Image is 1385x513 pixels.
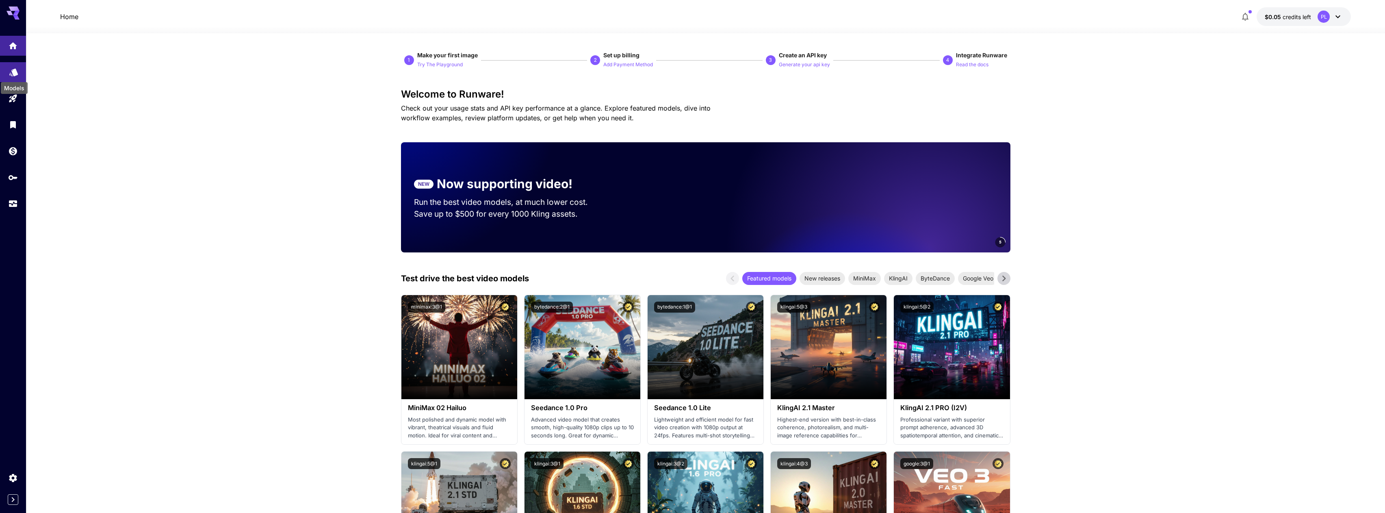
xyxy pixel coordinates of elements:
[884,274,912,283] span: KlingAI
[1257,7,1351,26] button: $0.05PL
[654,416,757,440] p: Lightweight and efficient model for fast video creation with 1080p output at 24fps. Features mult...
[742,272,796,285] div: Featured models
[956,61,988,69] p: Read the docs
[777,302,811,313] button: klingai:5@3
[623,302,634,313] button: Certified Model – Vetted for best performance and includes a commercial license.
[8,146,18,156] div: Wallet
[648,295,763,399] img: alt
[401,272,529,285] p: Test drive the best video models
[60,12,78,22] a: Home
[417,61,463,69] p: Try The Playground
[746,458,757,469] button: Certified Model – Vetted for best performance and includes a commercial license.
[8,494,18,505] button: Expand sidebar
[916,272,955,285] div: ByteDance
[1283,13,1311,20] span: credits left
[777,416,880,440] p: Highest-end version with best-in-class coherence, photorealism, and multi-image reference capabil...
[884,272,912,285] div: KlingAI
[900,302,934,313] button: klingai:5@2
[900,458,933,469] button: google:3@1
[603,52,639,59] span: Set up billing
[777,458,811,469] button: klingai:4@3
[1318,11,1330,23] div: PL
[531,302,573,313] button: bytedance:2@1
[8,172,18,183] div: API Keys
[401,104,711,122] span: Check out your usage stats and API key performance at a glance. Explore featured models, dive int...
[848,274,881,283] span: MiniMax
[800,274,845,283] span: New releases
[1,82,28,94] div: Models
[9,65,19,75] div: Models
[418,180,429,188] p: NEW
[958,272,998,285] div: Google Veo
[654,302,695,313] button: bytedance:1@1
[8,199,18,209] div: Usage
[408,404,511,412] h3: MiniMax 02 Hailuo
[408,416,511,440] p: Most polished and dynamic model with vibrant, theatrical visuals and fluid motion. Ideal for vira...
[848,272,881,285] div: MiniMax
[408,458,440,469] button: klingai:5@1
[407,57,410,64] p: 1
[8,120,18,130] div: Library
[777,404,880,412] h3: KlingAI 2.1 Master
[779,59,830,69] button: Generate your api key
[654,458,687,469] button: klingai:3@2
[500,458,511,469] button: Certified Model – Vetted for best performance and includes a commercial license.
[654,404,757,412] h3: Seedance 1.0 Lite
[894,295,1010,399] img: alt
[531,458,564,469] button: klingai:3@1
[603,61,653,69] p: Add Payment Method
[956,52,1007,59] span: Integrate Runware
[771,295,886,399] img: alt
[900,416,1003,440] p: Professional variant with superior prompt adherence, advanced 3D spatiotemporal attention, and ci...
[869,458,880,469] button: Certified Model – Vetted for best performance and includes a commercial license.
[437,175,572,193] p: Now supporting video!
[623,458,634,469] button: Certified Model – Vetted for best performance and includes a commercial license.
[946,57,949,64] p: 4
[869,302,880,313] button: Certified Model – Vetted for best performance and includes a commercial license.
[993,458,1004,469] button: Certified Model – Vetted for best performance and includes a commercial license.
[60,12,78,22] nav: breadcrumb
[8,38,18,48] div: Home
[956,59,988,69] button: Read the docs
[800,272,845,285] div: New releases
[769,57,772,64] p: 3
[746,302,757,313] button: Certified Model – Vetted for best performance and includes a commercial license.
[594,57,597,64] p: 2
[531,404,634,412] h3: Seedance 1.0 Pro
[525,295,640,399] img: alt
[408,302,445,313] button: minimax:3@1
[8,473,18,483] div: Settings
[417,59,463,69] button: Try The Playground
[779,61,830,69] p: Generate your api key
[999,239,1001,245] span: 5
[401,295,517,399] img: alt
[414,196,603,208] p: Run the best video models, at much lower cost.
[900,404,1003,412] h3: KlingAI 2.1 PRO (I2V)
[531,416,634,440] p: Advanced video model that creates smooth, high-quality 1080p clips up to 10 seconds long. Great f...
[414,208,603,220] p: Save up to $500 for every 1000 Kling assets.
[603,59,653,69] button: Add Payment Method
[916,274,955,283] span: ByteDance
[1265,13,1283,20] span: $0.05
[1265,13,1311,21] div: $0.05
[742,274,796,283] span: Featured models
[417,52,478,59] span: Make your first image
[958,274,998,283] span: Google Veo
[8,93,18,104] div: Playground
[779,52,827,59] span: Create an API key
[401,89,1010,100] h3: Welcome to Runware!
[500,302,511,313] button: Certified Model – Vetted for best performance and includes a commercial license.
[993,302,1004,313] button: Certified Model – Vetted for best performance and includes a commercial license.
